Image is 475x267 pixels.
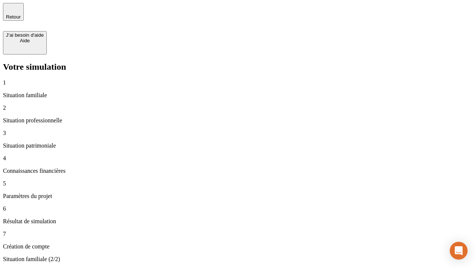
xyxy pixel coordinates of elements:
[6,14,21,20] span: Retour
[3,243,472,250] p: Création de compte
[3,180,472,187] p: 5
[3,155,472,162] p: 4
[3,31,47,55] button: J’ai besoin d'aideAide
[3,231,472,237] p: 7
[3,142,472,149] p: Situation patrimoniale
[3,92,472,99] p: Situation familiale
[3,62,472,72] h2: Votre simulation
[3,105,472,111] p: 2
[3,205,472,212] p: 6
[3,193,472,200] p: Paramètres du projet
[3,79,472,86] p: 1
[3,3,24,21] button: Retour
[6,38,44,43] div: Aide
[3,117,472,124] p: Situation professionnelle
[3,256,472,263] p: Situation familiale (2/2)
[450,242,468,260] div: Open Intercom Messenger
[6,32,44,38] div: J’ai besoin d'aide
[3,218,472,225] p: Résultat de simulation
[3,168,472,174] p: Connaissances financières
[3,130,472,136] p: 3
